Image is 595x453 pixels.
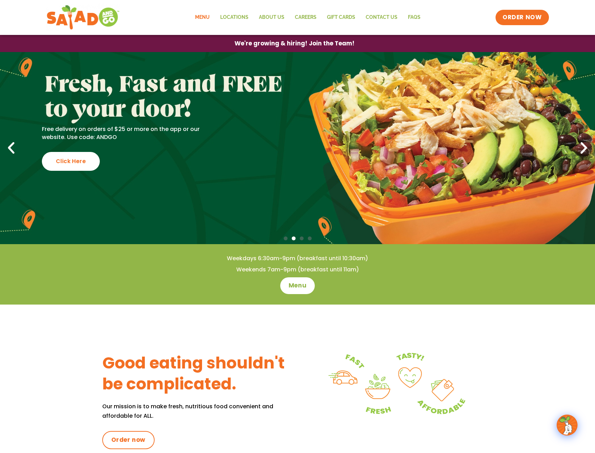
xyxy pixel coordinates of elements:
p: Our mission is to make fresh, nutritious food convenient and affordable for ALL. [102,402,298,421]
span: Order now [111,436,146,444]
span: ORDER NOW [503,13,542,22]
a: We're growing & hiring! Join the Team! [224,35,365,52]
h4: Weekends 7am-9pm (breakfast until 11am) [14,266,581,273]
h3: Good eating shouldn't be complicated. [102,353,298,395]
a: GIFT CARDS [322,9,360,25]
span: Go to slide 3 [300,236,304,240]
img: wpChatIcon [557,415,577,435]
a: Contact Us [360,9,403,25]
div: Previous slide [3,140,19,156]
span: Go to slide 4 [308,236,312,240]
a: FAQs [403,9,426,25]
a: Careers [290,9,322,25]
a: Menu [190,9,215,25]
a: Order now [102,431,155,449]
span: We're growing & hiring! Join the Team! [235,41,355,46]
a: Menu [280,277,315,294]
span: Go to slide 2 [292,236,296,240]
h4: Weekdays 6:30am-9pm (breakfast until 10:30am) [14,255,581,262]
p: Free delivery on orders of $25 or more on the app or our website. Use code: ANDGO [42,125,224,141]
div: Next slide [576,140,592,156]
a: ORDER NOW [496,10,549,25]
a: About Us [254,9,290,25]
span: Go to slide 1 [284,236,288,240]
div: Click Here [42,152,100,171]
img: new-SAG-logo-768×292 [46,3,120,31]
span: Menu [289,282,306,290]
nav: Menu [190,9,426,25]
a: Locations [215,9,254,25]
